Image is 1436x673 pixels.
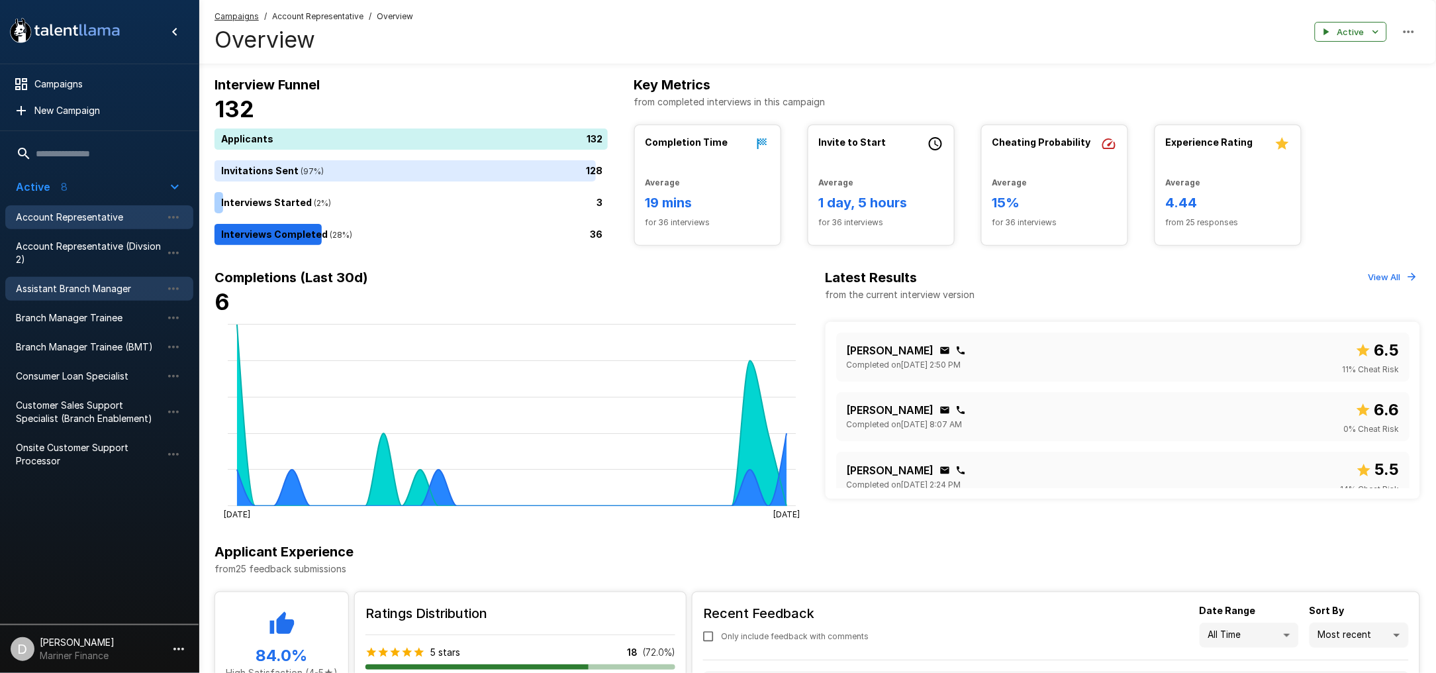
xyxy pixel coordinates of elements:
[955,465,966,476] div: Click to copy
[646,216,770,229] span: for 36 interviews
[992,136,1091,148] b: Cheating Probability
[1365,267,1420,287] button: View All
[939,465,950,476] div: Click to copy
[939,345,950,356] div: Click to copy
[819,216,943,229] span: for 36 interviews
[627,646,638,659] p: 18
[369,10,371,23] span: /
[992,216,1117,229] span: for 36 interviews
[1310,623,1409,648] div: Most recent
[1340,483,1399,496] span: 14 % Cheat Risk
[365,603,675,624] h6: Ratings Distribution
[847,358,961,372] span: Completed on [DATE] 2:50 PM
[847,418,963,431] span: Completed on [DATE] 8:07 AM
[1200,623,1299,648] div: All Time
[1166,136,1253,148] b: Experience Rating
[1166,192,1290,213] h6: 4.44
[591,228,603,242] p: 36
[643,646,675,659] p: ( 72.0 %)
[587,164,603,178] p: 128
[1310,605,1345,616] b: Sort By
[215,95,254,123] b: 132
[847,402,934,418] p: [PERSON_NAME]
[215,270,368,285] b: Completions (Last 30d)
[1374,400,1399,419] b: 6.6
[430,646,460,659] p: 5 stars
[646,192,770,213] h6: 19 mins
[826,270,918,285] b: Latest Results
[226,645,338,666] h5: 84.0 %
[992,192,1117,213] h6: 15%
[955,405,966,415] div: Click to copy
[773,509,800,519] tspan: [DATE]
[1356,457,1399,482] span: Overall score out of 10
[939,405,950,415] div: Click to copy
[264,10,267,23] span: /
[646,136,728,148] b: Completion Time
[703,603,879,624] h6: Recent Feedback
[826,288,975,301] p: from the current interview version
[819,178,854,187] b: Average
[215,544,354,560] b: Applicant Experience
[847,478,961,492] span: Completed on [DATE] 2:24 PM
[1200,605,1256,616] b: Date Range
[819,136,886,148] b: Invite to Start
[955,345,966,356] div: Click to copy
[1355,338,1399,363] span: Overall score out of 10
[1374,460,1399,479] b: 5.5
[1166,178,1201,187] b: Average
[215,26,413,54] h4: Overview
[1355,397,1399,423] span: Overall score out of 10
[215,77,320,93] b: Interview Funnel
[597,196,603,210] p: 3
[215,288,230,315] b: 6
[1374,340,1399,360] b: 6.5
[224,509,250,519] tspan: [DATE]
[1315,22,1387,42] button: Active
[377,10,413,23] span: Overview
[634,77,711,93] b: Key Metrics
[272,10,363,23] span: Account Representative
[1166,216,1290,229] span: from 25 responses
[634,95,1420,109] p: from completed interviews in this campaign
[721,630,869,643] span: Only include feedback with comments
[587,132,603,146] p: 132
[992,178,1028,187] b: Average
[1342,363,1399,376] span: 11 % Cheat Risk
[819,192,943,213] h6: 1 day, 5 hours
[215,562,1420,576] p: from 25 feedback submissions
[646,178,681,187] b: Average
[847,342,934,358] p: [PERSON_NAME]
[847,462,934,478] p: [PERSON_NAME]
[215,11,259,21] u: Campaigns
[1343,423,1399,436] span: 0 % Cheat Risk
